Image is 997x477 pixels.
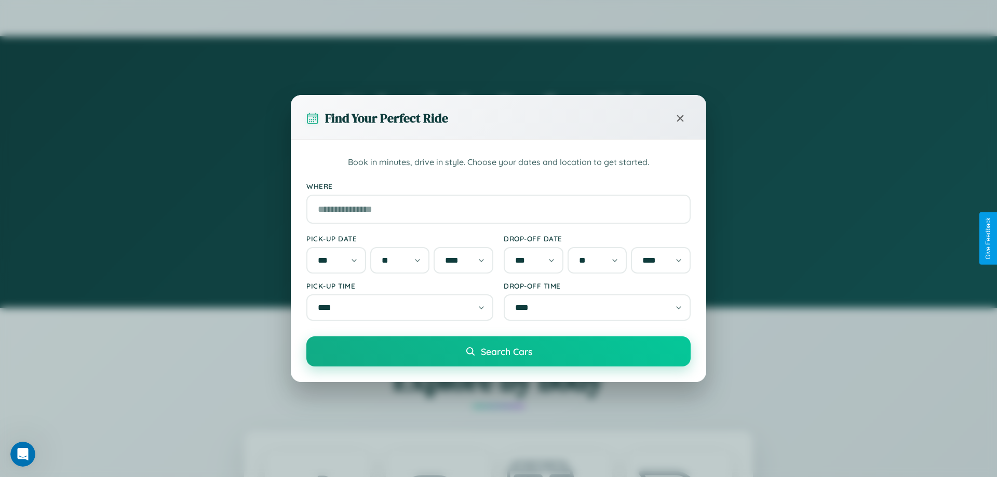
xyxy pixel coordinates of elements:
span: Search Cars [481,346,532,357]
label: Pick-up Date [306,234,493,243]
label: Where [306,182,691,190]
button: Search Cars [306,336,691,366]
p: Book in minutes, drive in style. Choose your dates and location to get started. [306,156,691,169]
label: Pick-up Time [306,281,493,290]
label: Drop-off Date [504,234,691,243]
h3: Find Your Perfect Ride [325,110,448,127]
label: Drop-off Time [504,281,691,290]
